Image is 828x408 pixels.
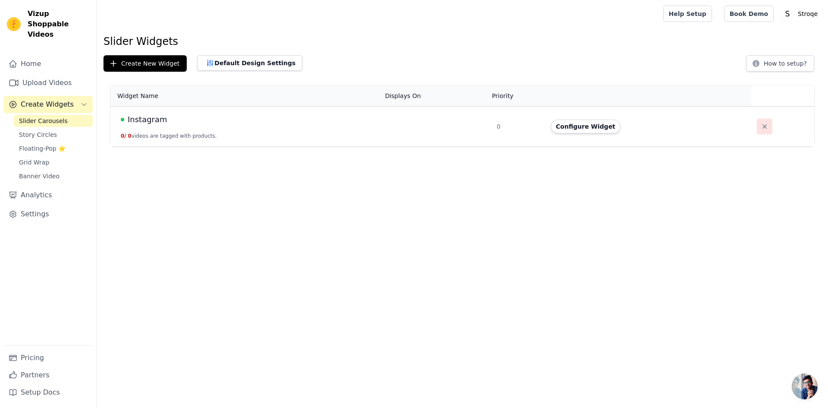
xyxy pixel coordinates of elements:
button: Default Design Settings [197,55,302,71]
a: Floating-Pop ⭐ [14,142,93,155]
button: How to setup? [746,55,814,72]
th: Widget Name [110,85,380,107]
span: Grid Wrap [19,158,49,167]
a: How to setup? [746,61,814,70]
span: Live Published [121,118,124,121]
span: Vizup Shoppable Videos [28,9,89,40]
span: 0 [128,133,132,139]
a: Partners [3,367,93,384]
td: 0 [492,107,546,147]
button: Configure Widget [551,120,621,133]
a: Grid Wrap [14,156,93,168]
span: Story Circles [19,130,57,139]
a: Book Demo [724,6,774,22]
th: Displays On [380,85,492,107]
span: Create Widgets [21,99,74,110]
a: Help Setup [663,6,712,22]
p: Stroqe [794,6,821,22]
button: Create New Widget [103,55,187,72]
a: Upload Videos [3,74,93,92]
a: Home [3,55,93,73]
a: Setup Docs [3,384,93,401]
a: Settings [3,206,93,223]
a: Pricing [3,349,93,367]
a: Story Circles [14,129,93,141]
span: Instagram [128,114,167,126]
th: Priority [492,85,546,107]
span: Banner Video [19,172,60,180]
a: Banner Video [14,170,93,182]
a: Open chat [792,373,818,399]
text: S [785,9,790,18]
button: Create Widgets [3,96,93,113]
button: 0/ 0videos are tagged with products. [121,133,217,139]
button: Delete widget [757,119,772,134]
h1: Slider Widgets [103,35,821,48]
a: Slider Carousels [14,115,93,127]
span: Floating-Pop ⭐ [19,144,66,153]
a: Analytics [3,187,93,204]
img: Vizup [7,17,21,31]
button: S Stroqe [781,6,821,22]
span: 0 / [121,133,126,139]
span: Slider Carousels [19,117,68,125]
